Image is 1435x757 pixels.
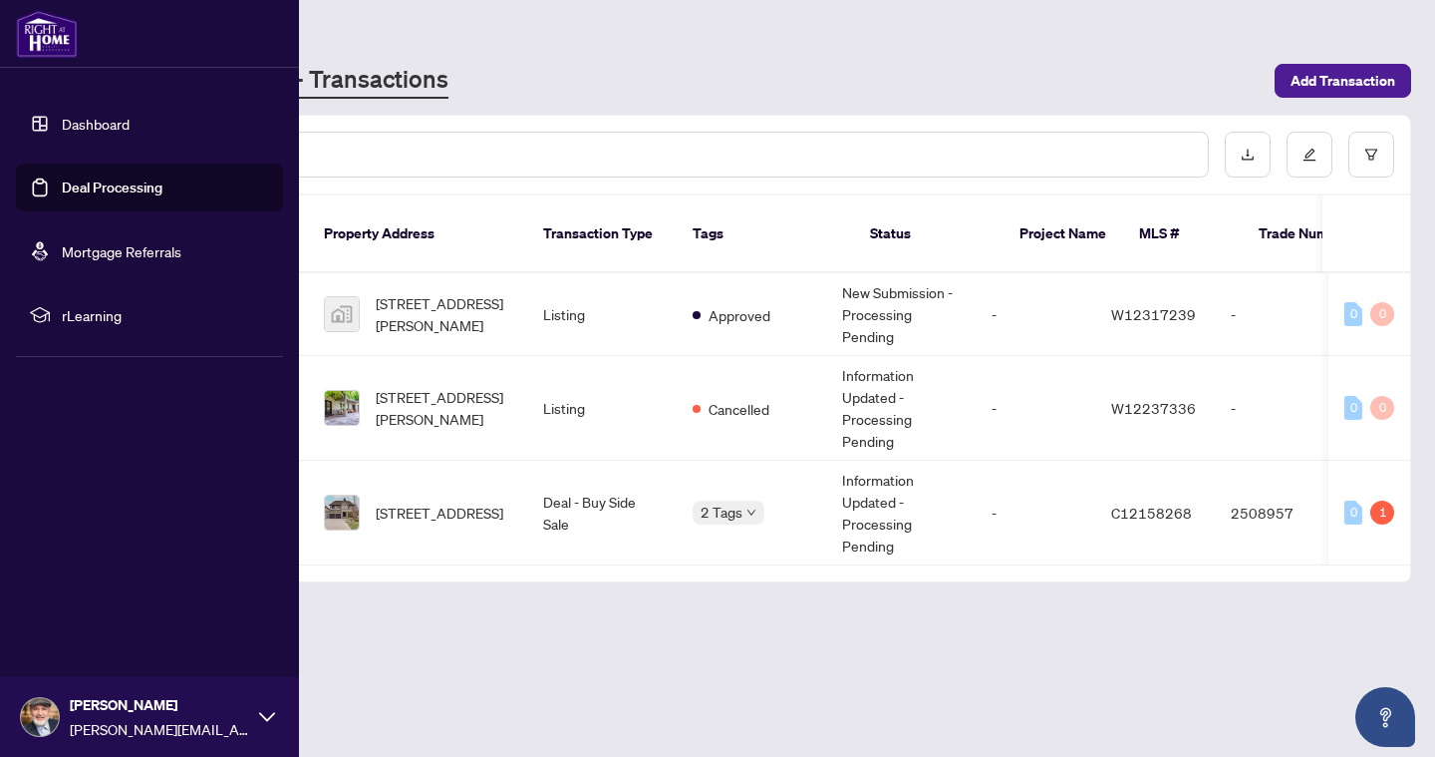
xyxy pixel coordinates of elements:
span: 2 Tags [701,501,742,524]
button: Add Transaction [1275,64,1411,98]
span: Approved [709,304,770,326]
th: Project Name [1004,195,1123,273]
button: edit [1287,132,1332,178]
th: Trade Number [1243,195,1382,273]
td: 2508957 [1215,461,1354,566]
div: 0 [1344,396,1362,420]
td: - [976,461,1095,566]
td: - [976,273,1095,356]
img: thumbnail-img [325,496,359,530]
th: MLS # [1123,195,1243,273]
a: Mortgage Referrals [62,242,181,260]
span: edit [1302,148,1316,162]
th: Tags [677,195,854,273]
span: Cancelled [709,398,769,420]
td: - [976,356,1095,461]
span: download [1241,148,1255,162]
span: Add Transaction [1291,65,1395,97]
td: Information Updated - Processing Pending [826,461,976,566]
td: - [1215,356,1354,461]
span: W12317239 [1111,305,1196,323]
span: [STREET_ADDRESS] [376,502,503,524]
span: down [746,508,756,518]
img: thumbnail-img [325,297,359,331]
button: filter [1348,132,1394,178]
img: Profile Icon [21,698,59,736]
div: 0 [1344,302,1362,326]
img: logo [16,10,78,58]
span: C12158268 [1111,504,1192,522]
button: Open asap [1355,687,1415,747]
span: filter [1364,148,1378,162]
th: Status [854,195,1004,273]
span: [PERSON_NAME] [70,694,249,716]
th: Property Address [308,195,527,273]
span: [STREET_ADDRESS][PERSON_NAME] [376,386,511,430]
td: - [1215,273,1354,356]
a: Deal Processing [62,179,162,196]
div: 0 [1370,302,1394,326]
span: [STREET_ADDRESS][PERSON_NAME] [376,292,511,336]
div: 0 [1344,501,1362,525]
button: download [1225,132,1271,178]
img: thumbnail-img [325,391,359,425]
div: 0 [1370,396,1394,420]
td: Information Updated - Processing Pending [826,356,976,461]
div: 1 [1370,501,1394,525]
td: Deal - Buy Side Sale [527,461,677,566]
td: Listing [527,273,677,356]
a: Dashboard [62,115,130,133]
span: [PERSON_NAME][EMAIL_ADDRESS][DOMAIN_NAME] [70,718,249,740]
td: New Submission - Processing Pending [826,273,976,356]
td: Listing [527,356,677,461]
th: Transaction Type [527,195,677,273]
span: rLearning [62,304,269,326]
span: W12237336 [1111,399,1196,417]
